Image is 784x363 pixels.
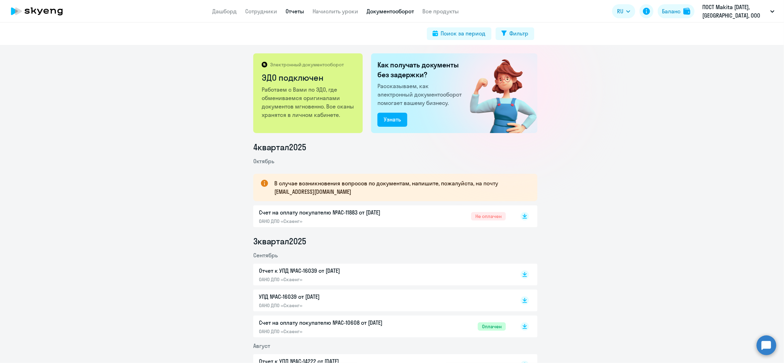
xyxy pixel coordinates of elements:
[377,60,464,80] h2: Как получать документы без задержки?
[377,82,464,107] p: Рассказываем, как электронный документооборот помогает вашему бизнесу.
[286,8,304,15] a: Отчеты
[259,318,506,335] a: Счет на оплату покупателю №AC-10608 от [DATE]ОАНО ДПО «Скаенг»Оплачен
[471,212,506,220] span: Не оплачен
[699,3,778,20] button: ПОСТ Makita [DATE], [GEOGRAPHIC_DATA], ООО
[262,72,355,83] h2: ЭДО подключен
[662,7,681,15] div: Баланс
[423,8,459,15] a: Все продукты
[259,292,506,309] a: УПД №AC-16039 от [DATE]ОАНО ДПО «Скаенг»
[617,7,623,15] span: RU
[274,179,525,196] p: В случае возникновения вопросов по документам, напишите, пожалуйста, на почту [EMAIL_ADDRESS][DOM...
[259,266,506,283] a: Отчет к УПД №AC-16039 от [DATE]ОАНО ДПО «Скаенг»
[313,8,359,15] a: Начислить уроки
[253,252,278,259] span: Сентябрь
[658,4,695,18] button: Балансbalance
[246,8,277,15] a: Сотрудники
[259,276,406,283] p: ОАНО ДПО «Скаенг»
[270,61,344,68] p: Электронный документооборот
[384,115,401,124] div: Узнать
[259,208,406,217] p: Счет на оплату покупателю №AC-11883 от [DATE]
[612,4,635,18] button: RU
[253,158,274,165] span: Октябрь
[259,292,406,301] p: УПД №AC-16039 от [DATE]
[253,342,270,349] span: Август
[458,53,537,133] img: connected
[259,266,406,275] p: Отчет к УПД №AC-16039 от [DATE]
[259,218,406,224] p: ОАНО ДПО «Скаенг»
[377,113,407,127] button: Узнать
[427,27,491,40] button: Поиск за период
[259,302,406,309] p: ОАНО ДПО «Скаенг»
[367,8,414,15] a: Документооборот
[510,29,529,38] div: Фильтр
[213,8,237,15] a: Дашборд
[259,318,406,327] p: Счет на оплату покупателю №AC-10608 от [DATE]
[253,236,537,247] li: 3 квартал 2025
[441,29,486,38] div: Поиск за период
[259,328,406,335] p: ОАНО ДПО «Скаенг»
[496,27,534,40] button: Фильтр
[478,322,506,331] span: Оплачен
[253,141,537,153] li: 4 квартал 2025
[683,8,690,15] img: balance
[262,85,355,119] p: Работаем с Вами по ЭДО, где обмениваемся оригиналами документов мгновенно. Все сканы хранятся в л...
[259,208,506,224] a: Счет на оплату покупателю №AC-11883 от [DATE]ОАНО ДПО «Скаенг»Не оплачен
[702,3,768,20] p: ПОСТ Makita [DATE], [GEOGRAPHIC_DATA], ООО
